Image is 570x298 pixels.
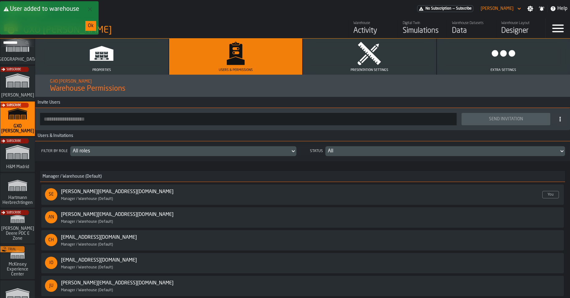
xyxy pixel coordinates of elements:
div: SE [45,188,57,201]
a: link-to-/wh/i/baca6aa3-d1fc-43c0-a604-2a1c9d5db74d/designer [496,19,545,38]
div: Digital Twin [403,21,442,25]
span: Subscribe [6,211,21,214]
span: Presentation Settings [351,68,388,72]
a: link-to-/wh/i/9d85c013-26f4-4c06-9c7d-6d35b33af13a/simulations [0,209,35,245]
label: button-toggle-Notifications [536,6,547,12]
h3: title-section-Manager / Warehouse (Default) [40,171,565,182]
h2: Sub Title [50,78,555,84]
div: Send Invitation [465,117,547,122]
div: Activity [353,26,393,36]
div: Manager / Warehouse (Default) [61,242,157,247]
div: Data [452,26,491,36]
h3: title-section-Users & Invitations [35,130,570,141]
div: StatusDropdownMenuValue-all [309,146,565,156]
div: GXO [PERSON_NAME] [23,25,190,36]
a: link-to-/wh/i/baca6aa3-d1fc-43c0-a604-2a1c9d5db74d/feed/ [348,19,397,38]
a: link-to-/wh/i/99265d59-bd42-4a33-a5fd-483dee362034/simulations [0,245,35,280]
a: [EMAIL_ADDRESS][DOMAIN_NAME] [61,257,137,264]
div: Menu Subscription [417,5,473,12]
div: Manager / Warehouse (Default) [61,288,193,292]
span: Subscribe [6,139,21,143]
div: Designer [501,26,540,36]
a: link-to-/wh/i/f0a6b354-7883-413a-84ff-a65eb9c31f03/simulations [0,173,35,209]
a: link-to-/wh/i/baca6aa3-d1fc-43c0-a604-2a1c9d5db74d/simulations [0,101,35,137]
button: button- [85,21,96,31]
input: button-toolbar- [40,113,457,125]
div: CH [45,234,57,246]
a: [EMAIL_ADDRESS][DOMAIN_NAME] [61,234,137,241]
label: button-toggle-Help [548,5,570,12]
a: [PERSON_NAME][EMAIL_ADDRESS][DOMAIN_NAME] [61,211,173,218]
div: Simulations [403,26,442,36]
a: link-to-/wh/i/baca6aa3-d1fc-43c0-a604-2a1c9d5db74d/simulations [397,19,447,38]
div: Manager / Warehouse (Default) [61,197,193,201]
div: DropdownMenuValue-all [73,147,288,155]
label: button-toggle-Menu [546,19,570,38]
div: Warehouse Layout [501,21,540,25]
div: Warehouse Datasets [452,21,491,25]
span: Warehouse Permissions [50,84,125,94]
span: Properties [92,68,111,72]
button: Close Error [88,5,96,14]
span: Users & Invitations [35,133,73,138]
div: JU [45,279,57,292]
div: Manager / Warehouse (Default) [61,265,157,270]
span: Subscribe [456,6,472,11]
span: — [453,6,455,11]
a: [PERSON_NAME][EMAIL_ADDRESS][DOMAIN_NAME] [61,279,173,287]
div: DropdownMenuValue-all [328,147,556,155]
div: Filter by roleDropdownMenuValue-all [40,146,296,156]
div: DropdownMenuValue-Sebastian Petruch Petruch [481,6,514,11]
a: link-to-/wh/i/baca6aa3-d1fc-43c0-a604-2a1c9d5db74d/data [447,19,496,38]
span: No Subscription [425,6,451,11]
button: button-Send Invitation [462,113,550,125]
div: AN [45,211,57,223]
span: Subscribe [6,104,21,107]
span: Manager / Warehouse (Default) [40,174,102,179]
div: Warehouse [353,21,393,25]
div: Ok [88,22,94,30]
span: Subscribe [6,68,21,71]
a: link-to-/wh/i/1653e8cc-126b-480f-9c47-e01e76aa4a88/simulations [0,66,35,101]
span: You [542,191,559,198]
span: Users & Permissions [219,68,253,72]
div: User added to warehouse [10,5,85,14]
h3: title-section-Invite Users [35,97,570,108]
span: Help [557,5,568,12]
span: Hartmann Herbrechtingen [1,195,34,205]
div: Status [309,149,324,153]
a: link-to-/wh/i/0438fb8c-4a97-4a5b-bcc6-2889b6922db0/simulations [0,137,35,173]
span: Extra Settings [491,68,516,72]
a: [PERSON_NAME][EMAIL_ADDRESS][DOMAIN_NAME] [61,188,173,196]
div: title-Warehouse Permissions [35,75,570,97]
label: button-toggle-Settings [525,6,536,12]
span: Trial [8,248,16,251]
div: DropdownMenuValue-Sebastian Petruch Petruch [478,5,522,12]
a: link-to-/wh/i/baca6aa3-d1fc-43c0-a604-2a1c9d5db74d/pricing/ [417,5,473,12]
div: Manager / Warehouse (Default) [61,220,193,224]
div: IO [45,257,57,269]
a: link-to-/wh/i/b5402f52-ce28-4f27-b3d4-5c6d76174849/simulations [0,30,35,66]
span: Invite Users [35,100,60,105]
div: Filter by role [40,149,69,153]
